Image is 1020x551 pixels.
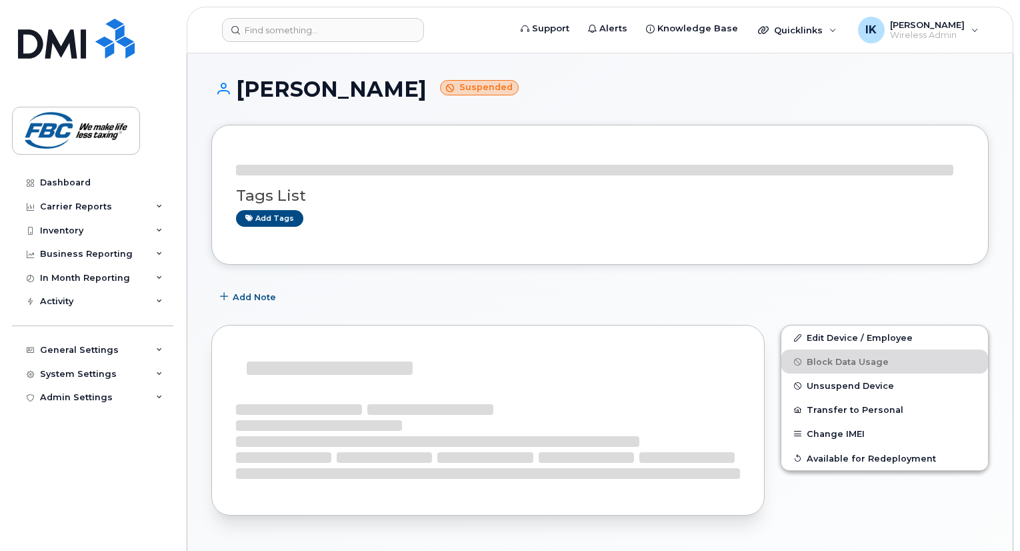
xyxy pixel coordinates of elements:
span: Unsuspend Device [807,381,894,391]
button: Unsuspend Device [781,374,988,398]
button: Change IMEI [781,422,988,446]
a: Add tags [236,210,303,227]
h3: Tags List [236,187,964,204]
button: Block Data Usage [781,350,988,374]
button: Add Note [211,285,287,309]
button: Available for Redeployment [781,446,988,470]
h1: [PERSON_NAME] [211,77,989,101]
a: Edit Device / Employee [781,326,988,350]
button: Transfer to Personal [781,398,988,422]
span: Available for Redeployment [807,453,936,463]
span: Add Note [233,291,276,304]
small: Suspended [440,80,519,95]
